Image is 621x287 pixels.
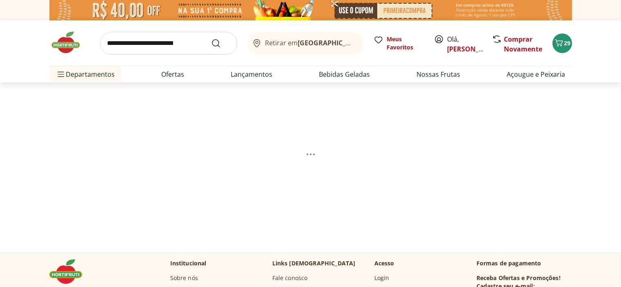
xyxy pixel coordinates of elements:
[552,33,572,53] button: Carrinho
[374,35,424,51] a: Meus Favoritos
[504,35,542,53] a: Comprar Novamente
[476,274,561,282] h3: Receba Ofertas e Promoções!
[374,259,394,267] p: Acesso
[211,38,231,48] button: Submit Search
[100,32,237,55] input: search
[272,274,308,282] a: Fale conosco
[447,44,500,53] a: [PERSON_NAME]
[319,69,370,79] a: Bebidas Geladas
[231,69,272,79] a: Lançamentos
[374,274,390,282] a: Login
[387,35,424,51] span: Meus Favoritos
[298,38,435,47] b: [GEOGRAPHIC_DATA]/[GEOGRAPHIC_DATA]
[447,34,483,54] span: Olá,
[49,259,90,284] img: Hortifruti
[507,69,565,79] a: Açougue e Peixaria
[416,69,460,79] a: Nossas Frutas
[476,259,572,267] p: Formas de pagamento
[265,39,355,47] span: Retirar em
[170,259,207,267] p: Institucional
[564,39,570,47] span: 29
[56,65,66,84] button: Menu
[247,32,364,55] button: Retirar em[GEOGRAPHIC_DATA]/[GEOGRAPHIC_DATA]
[170,274,198,282] a: Sobre nós
[56,65,115,84] span: Departamentos
[272,259,356,267] p: Links [DEMOGRAPHIC_DATA]
[161,69,184,79] a: Ofertas
[49,30,90,55] img: Hortifruti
